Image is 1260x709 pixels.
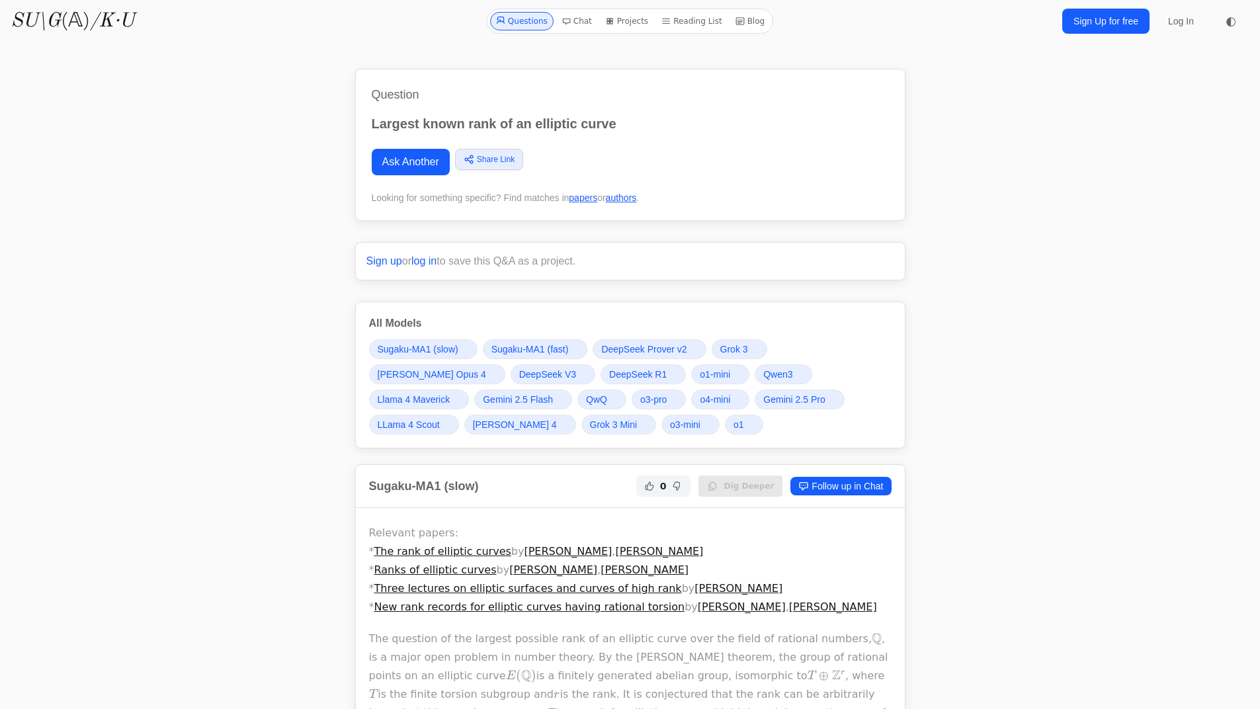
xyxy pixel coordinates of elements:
[511,364,595,384] a: DeepSeek V3
[669,478,685,494] button: Not Helpful
[720,343,748,356] span: Grok 3
[808,670,815,682] span: T
[700,393,730,406] span: o4-mini
[378,368,486,381] span: [PERSON_NAME] Opus 4
[369,688,376,700] span: T
[730,12,771,30] a: Blog
[411,255,437,267] a: log in
[374,601,685,613] a: New rank records for elliptic curves having rational torsion
[615,545,703,558] a: [PERSON_NAME]
[474,390,572,409] a: Gemini 2.5 Flash
[372,114,889,133] p: Largest known rank of an elliptic curve
[524,545,612,558] a: [PERSON_NAME]
[586,393,607,406] span: QwQ
[819,668,829,683] span: ⊕
[698,601,786,613] a: [PERSON_NAME]
[366,253,894,269] p: or to save this Q&A as a project.
[483,393,553,406] span: Gemini 2.5 Flash
[509,563,597,576] a: [PERSON_NAME]
[670,418,700,431] span: o3-mini
[1160,9,1202,33] a: Log In
[609,368,667,381] span: DeepSeek R1
[694,582,782,595] a: [PERSON_NAME]
[712,339,767,359] a: Grok 3
[556,12,597,30] a: Chat
[661,415,720,435] a: o3-mini
[841,668,845,677] span: r
[519,368,576,381] span: DeepSeek V3
[490,12,554,30] a: Questions
[1062,9,1150,34] a: Sign Up for free
[755,364,812,384] a: Qwen3
[374,563,497,576] a: Ranks of elliptic curves
[725,415,763,435] a: o1
[473,418,557,431] span: [PERSON_NAME] 4
[755,390,844,409] a: Gemini 2.5 Pro
[1218,8,1244,34] button: ◐
[464,415,576,435] a: [PERSON_NAME] 4
[577,390,626,409] a: QwQ
[378,418,440,431] span: LLama 4 Scout
[378,343,458,356] span: Sugaku-MA1 (slow)
[593,339,706,359] a: DeepSeek Prover v2
[369,477,479,495] h2: Sugaku-MA1 (slow)
[691,390,749,409] a: o4-mini
[660,480,667,493] span: 0
[372,85,889,104] h1: Question
[369,415,459,435] a: LLama 4 Scout
[554,688,560,700] span: r
[763,393,825,406] span: Gemini 2.5 Pro
[516,668,521,683] span: (
[790,477,891,495] a: Follow up in Chat
[378,393,450,406] span: Llama 4 Maverick
[601,563,689,576] a: [PERSON_NAME]
[691,364,749,384] a: o1-mini
[374,582,682,595] a: Three lectures on elliptic surfaces and curves of high rank
[872,630,882,648] span: Q
[372,149,450,175] a: Ask Another
[601,343,687,356] span: DeepSeek Prover v2
[700,368,730,381] span: o1-mini
[483,339,588,359] a: Sugaku-MA1 (fast)
[1226,15,1236,27] span: ◐
[521,667,531,685] span: Q
[606,192,637,203] a: authors
[569,192,597,203] a: papers
[581,415,657,435] a: Grok 3 Mini
[590,418,638,431] span: Grok 3 Mini
[763,368,792,381] span: Qwen3
[491,343,569,356] span: Sugaku-MA1 (fast)
[372,191,889,204] div: Looking for something specific? Find matches in or .
[477,153,515,165] span: Share Link
[642,478,657,494] button: Helpful
[366,255,402,267] a: Sign up
[601,364,686,384] a: DeepSeek R1
[369,364,505,384] a: [PERSON_NAME] Opus 4
[656,12,728,30] a: Reading List
[369,524,892,616] p: Relevant papers: * by , * by , * by * by ,
[374,545,511,558] a: The rank of elliptic curves
[369,339,478,359] a: Sugaku-MA1 (slow)
[632,390,686,409] a: o3-pro
[11,9,134,33] a: SU\G(𝔸)/K·U
[600,12,653,30] a: Projects
[789,601,877,613] a: [PERSON_NAME]
[369,315,892,331] h3: All Models
[531,668,536,683] span: )
[832,667,841,685] span: Z
[640,393,667,406] span: o3-pro
[369,390,470,409] a: Llama 4 Maverick
[734,418,744,431] span: o1
[11,11,61,31] i: SU\G
[90,11,134,31] i: /K·U
[506,670,515,682] span: E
